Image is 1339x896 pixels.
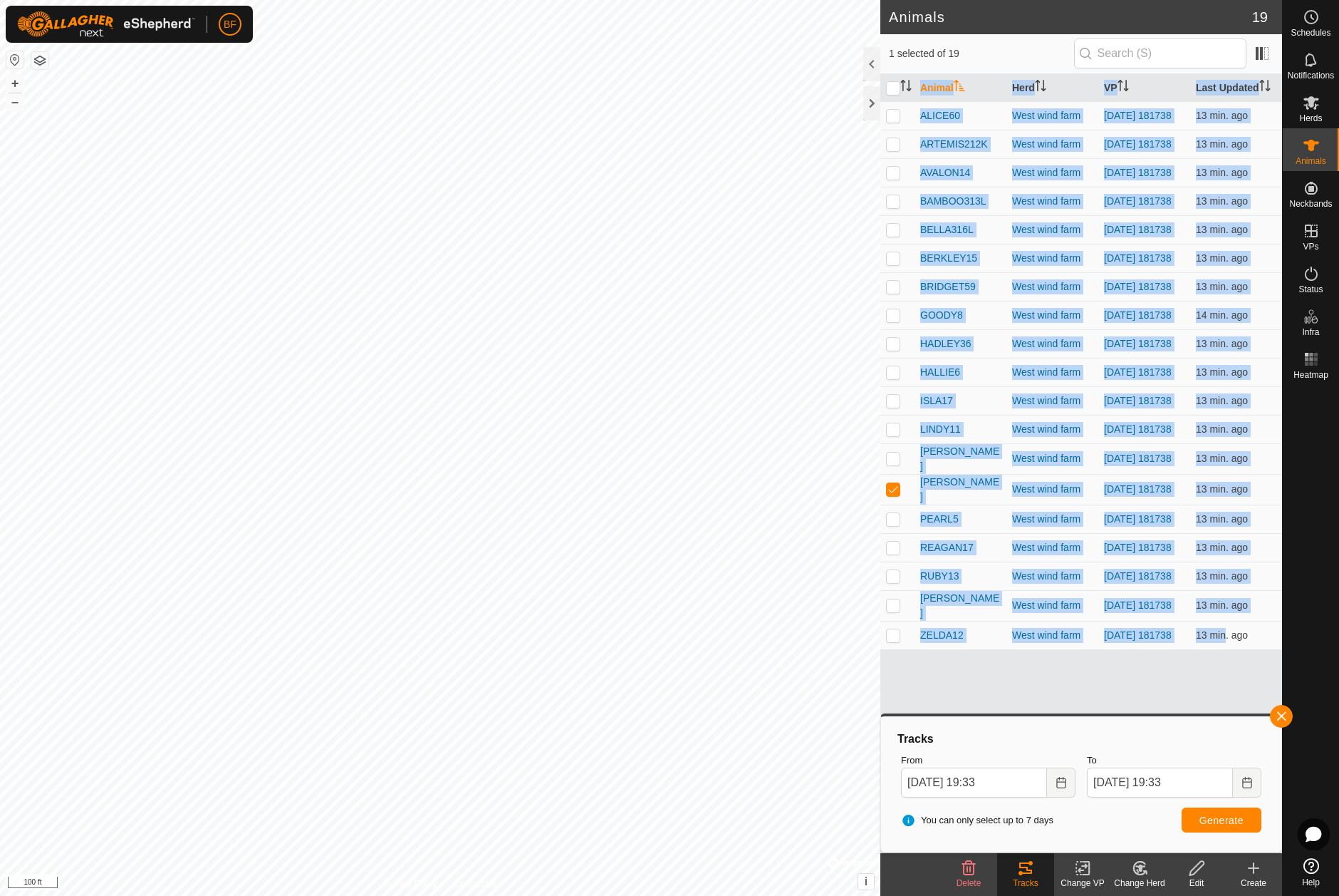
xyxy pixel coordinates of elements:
span: Aug 18, 2025 at 7:22 PM [1196,542,1248,553]
a: [DATE] 181738 [1104,570,1172,582]
span: [PERSON_NAME] [920,444,1001,474]
span: BAMBOO313L [920,194,986,209]
span: [PERSON_NAME] [920,591,1001,621]
p-sorticon: Activate to sort [1259,82,1271,93]
span: REAGAN17 [920,540,974,555]
th: VP [1098,74,1190,102]
span: LINDY11 [920,422,961,437]
div: West wind farm [1012,279,1093,294]
p-sorticon: Activate to sort [900,82,912,93]
a: Help [1283,853,1339,892]
a: [DATE] 181738 [1104,281,1172,292]
a: Privacy Policy [384,877,437,890]
a: [DATE] 181738 [1104,252,1172,264]
div: West wind farm [1012,308,1093,323]
div: Tracks [895,731,1267,748]
a: Contact Us [454,877,496,890]
span: HALLIE6 [920,365,960,380]
span: BELLA316L [920,222,974,237]
span: PEARL5 [920,512,959,527]
label: From [901,753,1075,768]
div: West wind farm [1012,251,1093,266]
p-sorticon: Activate to sort [1035,82,1046,93]
span: Aug 18, 2025 at 7:22 PM [1196,309,1248,321]
span: Aug 18, 2025 at 7:22 PM [1196,167,1248,178]
span: Herds [1299,114,1322,123]
span: Schedules [1291,29,1330,37]
span: BERKLEY15 [920,251,977,266]
button: Generate [1182,808,1261,833]
span: You can only select up to 7 days [901,813,1053,828]
div: West wind farm [1012,482,1093,497]
span: ZELDA12 [920,628,964,643]
div: West wind farm [1012,108,1093,123]
div: Change VP [1054,877,1111,890]
span: Neckbands [1289,200,1332,208]
a: [DATE] 181738 [1104,338,1172,349]
a: [DATE] 181738 [1104,366,1172,378]
div: West wind farm [1012,569,1093,584]
a: [DATE] 181738 [1104,309,1172,321]
span: Aug 18, 2025 at 7:22 PM [1196,599,1248,611]
span: Aug 18, 2025 at 7:22 PM [1196,513,1248,525]
div: West wind farm [1012,451,1093,466]
span: Aug 18, 2025 at 7:22 PM [1196,453,1248,464]
a: [DATE] 181738 [1104,513,1172,525]
span: Help [1302,878,1320,887]
span: [PERSON_NAME] [920,475,1001,505]
span: Aug 18, 2025 at 7:22 PM [1196,483,1248,495]
span: Aug 18, 2025 at 7:22 PM [1196,629,1248,641]
div: West wind farm [1012,165,1093,180]
a: [DATE] 181738 [1104,110,1172,121]
button: Choose Date [1047,768,1075,798]
div: West wind farm [1012,422,1093,437]
a: [DATE] 181738 [1104,423,1172,435]
button: Reset Map [6,51,24,68]
span: Aug 18, 2025 at 7:22 PM [1196,281,1248,292]
button: i [858,874,874,890]
th: Last Updated [1190,74,1282,102]
span: Delete [957,878,981,888]
span: BF [224,17,236,32]
span: Aug 18, 2025 at 7:22 PM [1196,395,1248,406]
span: Aug 18, 2025 at 7:22 PM [1196,110,1248,121]
span: Animals [1296,157,1326,165]
a: [DATE] 181738 [1104,542,1172,553]
button: + [6,75,24,92]
div: West wind farm [1012,628,1093,643]
div: West wind farm [1012,222,1093,237]
div: West wind farm [1012,393,1093,408]
div: West wind farm [1012,540,1093,555]
span: Generate [1199,815,1244,826]
a: [DATE] 181738 [1104,224,1172,235]
div: West wind farm [1012,365,1093,380]
h2: Animals [889,9,1252,26]
a: [DATE] 181738 [1104,138,1172,150]
span: Aug 18, 2025 at 7:22 PM [1196,570,1248,582]
a: [DATE] 181738 [1104,395,1172,406]
a: [DATE] 181738 [1104,483,1172,495]
div: West wind farm [1012,137,1093,152]
button: – [6,93,24,110]
div: Change Herd [1111,877,1168,890]
span: i [865,875,868,887]
span: Heatmap [1293,371,1328,379]
button: Map Layers [31,52,48,69]
span: RUBY13 [920,569,959,584]
a: [DATE] 181738 [1104,195,1172,207]
div: West wind farm [1012,598,1093,613]
span: AVALON14 [920,165,970,180]
div: West wind farm [1012,336,1093,351]
span: ALICE60 [920,108,960,123]
span: VPs [1303,242,1318,251]
span: Aug 18, 2025 at 7:22 PM [1196,195,1248,207]
span: Aug 18, 2025 at 7:22 PM [1196,366,1248,378]
span: 1 selected of 19 [889,46,1074,61]
input: Search (S) [1074,38,1246,68]
span: Aug 18, 2025 at 7:22 PM [1196,252,1248,264]
p-sorticon: Activate to sort [954,82,965,93]
span: Aug 18, 2025 at 7:22 PM [1196,423,1248,435]
div: Create [1225,877,1282,890]
a: [DATE] 181738 [1104,599,1172,611]
th: Animal [915,74,1006,102]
